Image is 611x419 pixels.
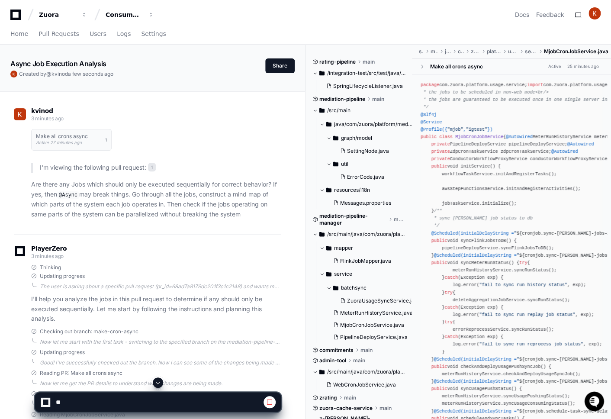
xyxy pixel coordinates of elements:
span: kvinod [51,71,68,77]
p: I'm viewing the following pull request: [40,163,281,173]
span: @Slf4j [421,112,437,117]
span: try [444,319,452,325]
span: main [430,48,437,55]
span: main [360,347,373,354]
span: /integration-test/src/test/java/com/zuora/rating/test/spring [327,70,405,77]
span: private [431,156,450,161]
button: /src/main/java/com/zuora/platform/admintool/service [312,365,405,379]
span: MjobCronJobService.java [544,48,608,55]
span: main [394,216,405,223]
span: @Profile({ , }) [421,127,492,132]
img: ACg8ocIO7jtkWN8S2iLRBR-u1BMcRY5-kg2T8U2dj_CWIxGKEUqXVg=s96-c [14,108,26,120]
img: ACg8ocIO7jtkWN8S2iLRBR-u1BMcRY5-kg2T8U2dj_CWIxGKEUqXVg=s96-c [588,7,601,19]
span: public [431,260,447,265]
button: util [326,157,412,171]
span: graph/model [341,135,372,142]
span: private [431,142,450,147]
svg: Directory [333,133,338,143]
span: mediation-pipeline [319,96,365,103]
span: class [439,134,453,139]
span: ZuoraUsageSyncService.java [347,297,421,304]
span: @Autowired [506,134,533,139]
span: PipelineDeployService.java [340,334,408,341]
svg: Directory [319,229,325,239]
button: Start new chat [147,67,158,77]
span: rating-pipeline [319,58,356,65]
span: /src/main [327,107,351,114]
span: public [431,164,447,169]
span: service [525,48,537,55]
span: private [431,149,450,154]
span: Updating progress [40,273,85,280]
span: ErrorCode.java [347,174,384,180]
span: 3 minutes ago [31,115,64,122]
svg: Directory [319,68,325,78]
button: /src/main/java/com/zuora/platform/usage [312,227,405,241]
span: 1 [148,163,156,171]
span: 1 [105,136,107,143]
button: resources/i18n [319,183,412,197]
p: Are there any Jobs which should only be executed sequentially for correct behavior? If yes, then ... [31,180,281,219]
span: Settings [141,31,166,36]
span: kvinod [31,107,53,114]
span: /src/main/java/com/zuora/platform/usage [327,231,405,238]
h1: Make all crons async [36,134,88,139]
svg: Directory [319,105,325,116]
button: FlinkJobMapper.java [330,255,407,267]
span: Pylon [86,91,105,97]
div: Consumption [106,10,143,19]
span: mediation-pipeline-manager [319,213,387,226]
span: usage [508,48,518,55]
div: We're offline, we'll be back soon [29,73,113,80]
span: service [334,271,352,277]
span: @Autowired [551,149,578,154]
span: FlinkJobMapper.java [340,258,391,264]
button: Zuora [35,7,91,23]
span: SpringLifecycleListener.java [333,83,403,90]
span: mapper [334,245,353,251]
iframe: Open customer support [583,390,607,414]
button: service [319,267,412,281]
span: MjobCronJobService.java [340,322,404,329]
span: java [444,48,450,55]
button: SpringLifecycleListener.java [323,80,403,92]
button: Messages.properties [330,197,407,209]
div: Zuora [39,10,76,19]
span: Messages.properties [340,200,391,206]
span: package [421,82,439,87]
code: @Async [57,191,79,199]
span: main [353,357,365,364]
span: try [519,260,527,265]
svg: Directory [319,367,325,377]
span: @Service [421,119,442,125]
span: try [444,290,452,295]
span: MjobCronJobService [455,134,503,139]
svg: Directory [326,119,331,129]
span: main [372,96,384,103]
a: Docs [515,10,529,19]
button: Consumption [102,7,158,23]
span: Active 27 minutes ago [36,140,82,145]
button: ZuoraUsageSyncService.java [337,295,421,307]
span: catch [444,305,458,310]
div: Start new chat [29,64,142,73]
button: java/com/zuora/platform/mediation/pipeline [319,117,412,131]
span: /** * sync [PERSON_NAME] job status to db */ [421,208,533,228]
span: catch [444,275,458,280]
span: a few seconds ago [68,71,113,77]
div: The user is asking about a specific pull request (pr_id=68ad7a8179dc201f3c1c2148) and wants me to... [40,283,281,290]
span: public [431,238,447,243]
a: Settings [141,24,166,44]
a: Powered byPylon [61,90,105,97]
span: commitments [319,347,354,354]
span: java/com/zuora/platform/mediation/pipeline [334,121,412,128]
span: catch [444,334,458,339]
div: Welcome [9,35,158,48]
span: "mjob" [447,127,463,132]
button: /integration-test/src/test/java/com/zuora/rating/test/spring [312,66,405,80]
span: batchsync [341,284,367,291]
span: Logs [117,31,131,36]
span: src [419,48,423,55]
span: "igtest" [466,127,487,132]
